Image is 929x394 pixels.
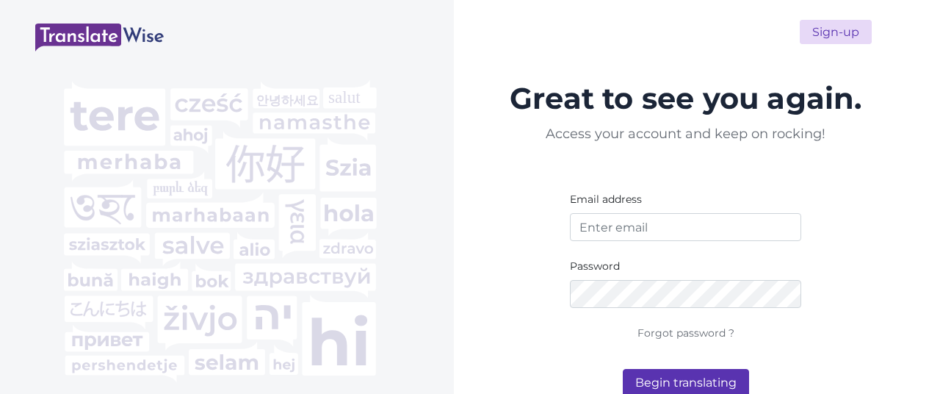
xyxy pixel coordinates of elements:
label: Email address [570,192,642,207]
label: Password [570,259,620,274]
input: Enter email [570,213,801,241]
a: Sign-up [800,20,872,44]
a: Forgot password ? [637,326,734,340]
h1: Great to see you again. [506,72,866,125]
p: Access your account and keep on rocking! [532,125,840,143]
